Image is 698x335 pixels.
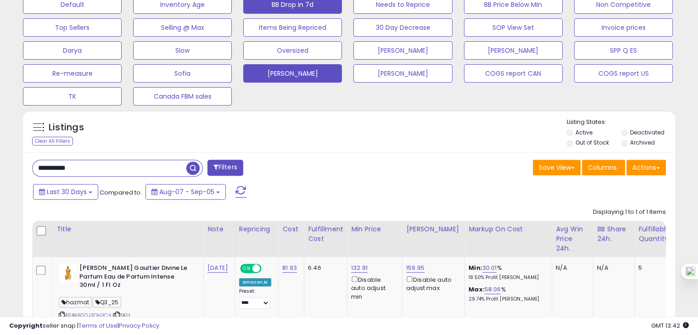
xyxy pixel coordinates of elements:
[406,274,458,292] div: Disable auto adjust max
[464,18,563,37] button: SOP View Set
[207,160,243,176] button: Filters
[582,160,625,175] button: Columns
[533,160,581,175] button: Save View
[9,321,43,330] strong: Copyright
[406,224,461,234] div: [PERSON_NAME]
[243,41,342,60] button: Oversized
[47,187,87,196] span: Last 30 Days
[353,18,452,37] button: 30 Day Decrease
[133,87,232,106] button: Canada FBM sales
[78,312,111,319] a: B0DJ3QH3C4
[351,263,368,273] a: 132.91
[469,263,482,272] b: Min:
[469,296,545,302] p: 29.74% Profit [PERSON_NAME]
[406,263,424,273] a: 159.95
[574,18,673,37] button: Invoice prices
[260,265,275,273] span: OFF
[93,297,121,307] span: Q3_25
[465,221,552,257] th: The percentage added to the cost of goods (COGS) that forms the calculator for Min & Max prices.
[33,184,98,200] button: Last 30 Days
[575,128,592,136] label: Active
[243,18,342,37] button: Items Being Repriced
[9,322,159,330] div: seller snap | |
[239,224,274,234] div: Repricing
[79,264,191,292] b: [PERSON_NAME] Gaultier Divine Le Parfum Eau de Parfum Intense 30ml / 1 Fl Oz
[351,274,395,301] div: Disable auto adjust min
[469,224,548,234] div: Markup on Cost
[78,321,117,330] a: Terms of Use
[145,184,226,200] button: Aug-07 - Sep-05
[464,64,563,83] button: COGS report CAN
[630,139,654,146] label: Archived
[282,224,300,234] div: Cost
[23,87,122,106] button: TK
[469,274,545,281] p: 18.50% Profit [PERSON_NAME]
[469,264,545,281] div: %
[159,187,214,196] span: Aug-07 - Sep-05
[630,128,664,136] label: Deactivated
[56,224,200,234] div: Title
[243,64,342,83] button: [PERSON_NAME]
[464,41,563,60] button: [PERSON_NAME]
[133,41,232,60] button: Slow
[239,278,271,286] div: Amazon AI
[597,264,627,272] div: N/A
[686,267,695,276] img: one_i.png
[351,224,398,234] div: Min Price
[32,137,73,145] div: Clear All Filters
[207,224,231,234] div: Note
[556,264,586,272] div: N/A
[49,121,84,134] h5: Listings
[575,139,609,146] label: Out of Stock
[353,64,452,83] button: [PERSON_NAME]
[588,163,617,172] span: Columns
[469,285,485,294] b: Max:
[638,264,667,272] div: 5
[308,224,343,244] div: Fulfillment Cost
[133,64,232,83] button: Sofia
[59,264,77,282] img: 31nxgPhDc4L._SL40_.jpg
[23,41,122,60] button: Darya
[282,263,297,273] a: 81.93
[308,264,340,272] div: 6.46
[469,285,545,302] div: %
[597,224,631,244] div: BB Share 24h.
[100,188,142,197] span: Compared to:
[133,18,232,37] button: Selling @ Max
[574,41,673,60] button: SPP Q ES
[23,18,122,37] button: Top Sellers
[59,297,92,307] span: hazmat
[207,263,228,273] a: [DATE]
[567,118,675,127] p: Listing States:
[482,263,497,273] a: 30.01
[485,285,501,294] a: 58.06
[239,288,271,309] div: Preset:
[353,41,452,60] button: [PERSON_NAME]
[626,160,666,175] button: Actions
[574,64,673,83] button: COGS report US
[241,265,252,273] span: ON
[593,208,666,217] div: Displaying 1 to 1 of 1 items
[638,224,670,244] div: Fulfillable Quantity
[119,321,159,330] a: Privacy Policy
[651,321,689,330] span: 2025-10-6 13:42 GMT
[23,64,122,83] button: Re-measure
[556,224,589,253] div: Avg Win Price 24h.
